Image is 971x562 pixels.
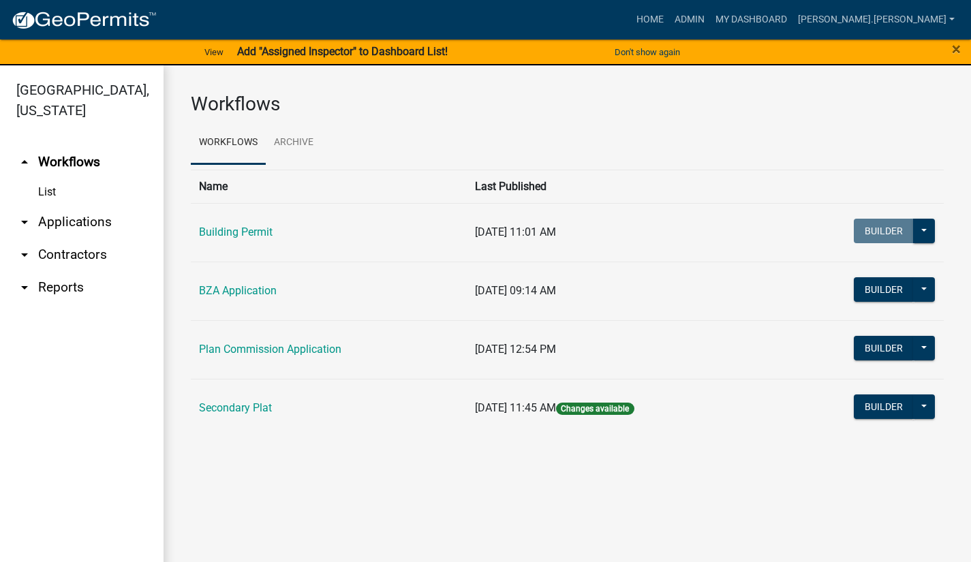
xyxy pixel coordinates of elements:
button: Don't show again [609,41,685,63]
a: My Dashboard [710,7,792,33]
i: arrow_drop_down [16,214,33,230]
a: Plan Commission Application [199,343,341,356]
th: Last Published [467,170,772,203]
button: Close [952,41,961,57]
a: [PERSON_NAME].[PERSON_NAME] [792,7,960,33]
button: Builder [854,336,914,360]
span: [DATE] 11:45 AM [475,401,556,414]
button: Builder [854,219,914,243]
a: Home [631,7,669,33]
i: arrow_drop_down [16,279,33,296]
span: Changes available [556,403,634,415]
a: Admin [669,7,710,33]
strong: Add "Assigned Inspector" to Dashboard List! [237,45,448,58]
a: Building Permit [199,225,273,238]
span: [DATE] 09:14 AM [475,284,556,297]
a: Secondary Plat [199,401,272,414]
span: × [952,40,961,59]
button: Builder [854,277,914,302]
button: Builder [854,394,914,419]
i: arrow_drop_down [16,247,33,263]
h3: Workflows [191,93,944,116]
a: Archive [266,121,322,165]
th: Name [191,170,467,203]
span: [DATE] 11:01 AM [475,225,556,238]
a: View [199,41,229,63]
i: arrow_drop_up [16,154,33,170]
span: [DATE] 12:54 PM [475,343,556,356]
a: Workflows [191,121,266,165]
a: BZA Application [199,284,277,297]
